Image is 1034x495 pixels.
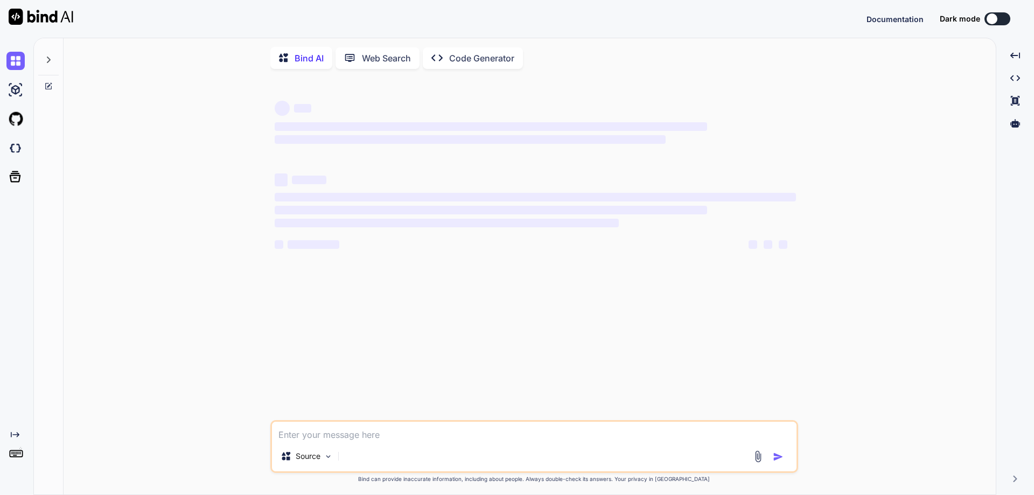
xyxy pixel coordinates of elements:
[773,451,784,462] img: icon
[275,101,290,116] span: ‌
[292,176,326,184] span: ‌
[6,110,25,128] img: githubLight
[9,9,73,25] img: Bind AI
[6,81,25,99] img: ai-studio
[275,173,288,186] span: ‌
[752,450,764,463] img: attachment
[779,240,787,249] span: ‌
[6,139,25,157] img: darkCloudIdeIcon
[275,122,707,131] span: ‌
[867,13,924,25] button: Documentation
[295,52,324,65] p: Bind AI
[275,219,619,227] span: ‌
[749,240,757,249] span: ‌
[275,193,796,201] span: ‌
[294,104,311,113] span: ‌
[449,52,514,65] p: Code Generator
[940,13,980,24] span: Dark mode
[275,135,666,144] span: ‌
[288,240,339,249] span: ‌
[867,15,924,24] span: Documentation
[275,206,707,214] span: ‌
[6,52,25,70] img: chat
[764,240,772,249] span: ‌
[296,451,320,462] p: Source
[324,452,333,461] img: Pick Models
[362,52,411,65] p: Web Search
[275,240,283,249] span: ‌
[270,475,798,483] p: Bind can provide inaccurate information, including about people. Always double-check its answers....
